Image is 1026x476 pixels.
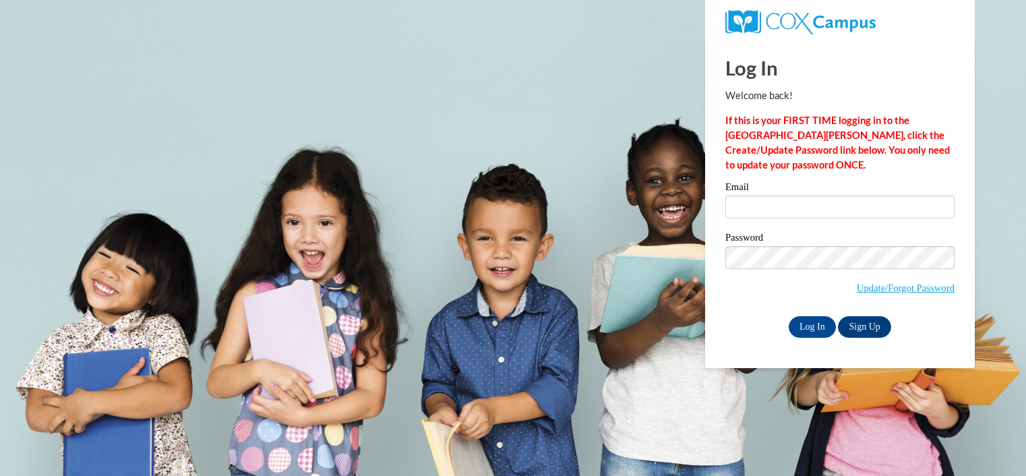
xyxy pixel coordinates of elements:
p: Welcome back! [725,88,955,103]
a: Sign Up [838,316,891,338]
label: Email [725,182,955,196]
label: Password [725,233,955,246]
a: COX Campus [725,16,876,27]
a: Update/Forgot Password [857,282,955,293]
img: COX Campus [725,10,876,34]
input: Log In [789,316,836,338]
strong: If this is your FIRST TIME logging in to the [GEOGRAPHIC_DATA][PERSON_NAME], click the Create/Upd... [725,115,950,171]
h1: Log In [725,54,955,82]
